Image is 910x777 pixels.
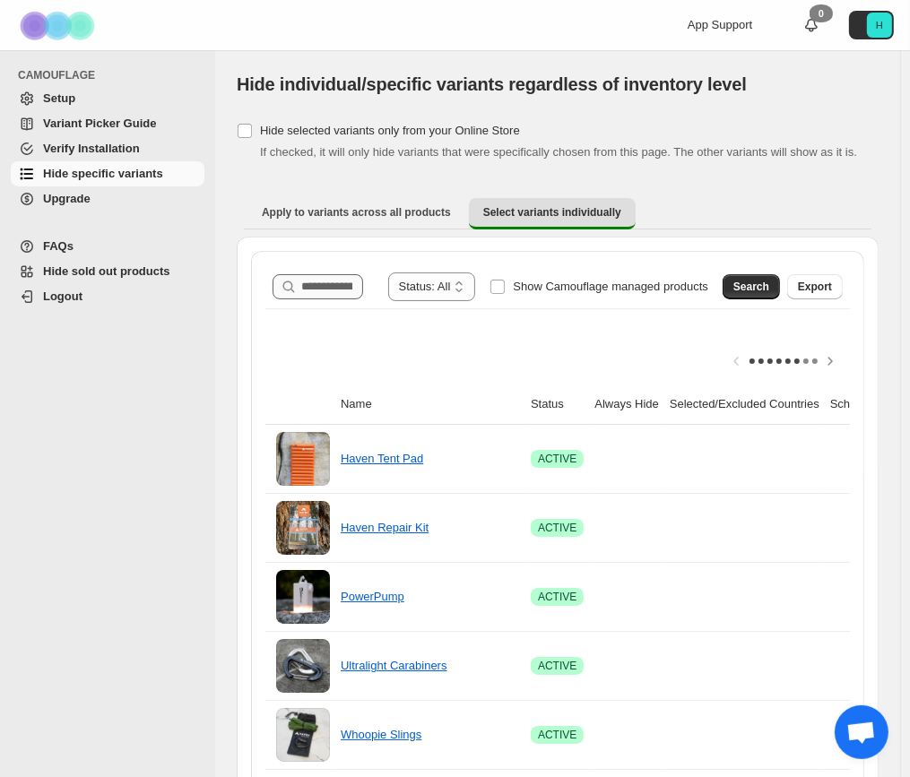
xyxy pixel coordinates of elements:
span: Upgrade [43,192,91,205]
a: 0 [802,16,820,34]
img: Whoopie Slings [276,708,330,762]
span: Avatar with initials H [867,13,892,38]
a: Haven Repair Kit [341,521,429,534]
th: Name [335,384,525,425]
span: Verify Installation [43,142,140,155]
span: Hide selected variants only from your Online Store [260,124,520,137]
th: Status [525,384,589,425]
th: Always Hide [589,384,664,425]
a: Hide sold out products [11,259,204,284]
span: Hide individual/specific variants regardless of inventory level [237,74,747,94]
span: Export [798,280,832,294]
span: If checked, it will only hide variants that were specifically chosen from this page. The other va... [260,145,857,159]
span: Logout [43,289,82,303]
span: Apply to variants across all products [262,205,451,220]
a: Variant Picker Guide [11,111,204,136]
span: FAQs [43,239,74,253]
a: Setup [11,86,204,111]
img: Camouflage [14,1,104,50]
button: Apply to variants across all products [247,198,465,227]
img: Haven Tent Pad [276,432,330,486]
span: ACTIVE [538,659,576,673]
button: Avatar with initials H [849,11,894,39]
button: Scroll table right one column [818,349,843,374]
a: FAQs [11,234,204,259]
a: PowerPump [341,590,404,603]
a: Haven Tent Pad [341,452,423,465]
a: Hide specific variants [11,161,204,186]
span: ACTIVE [538,590,576,604]
span: Search [733,280,769,294]
a: Upgrade [11,186,204,212]
img: Haven Repair Kit [276,501,330,555]
span: Setup [43,91,75,105]
span: Variant Picker Guide [43,117,156,130]
img: Ultralight Carabiners [276,639,330,693]
span: Select variants individually [483,205,621,220]
a: Open chat [835,705,888,759]
img: PowerPump [276,570,330,624]
div: 0 [810,4,833,22]
span: ACTIVE [538,452,576,466]
span: CAMOUFLAGE [18,68,206,82]
th: Selected/Excluded Countries [664,384,825,425]
button: Search [723,274,780,299]
button: Select variants individually [469,198,636,229]
a: Whoopie Slings [341,728,421,741]
a: Logout [11,284,204,309]
a: Ultralight Carabiners [341,659,447,672]
span: Hide specific variants [43,167,163,180]
a: Verify Installation [11,136,204,161]
text: H [876,20,883,30]
button: Export [787,274,843,299]
span: App Support [688,18,752,31]
span: Hide sold out products [43,264,170,278]
span: Show Camouflage managed products [513,280,708,293]
span: ACTIVE [538,728,576,742]
span: ACTIVE [538,521,576,535]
